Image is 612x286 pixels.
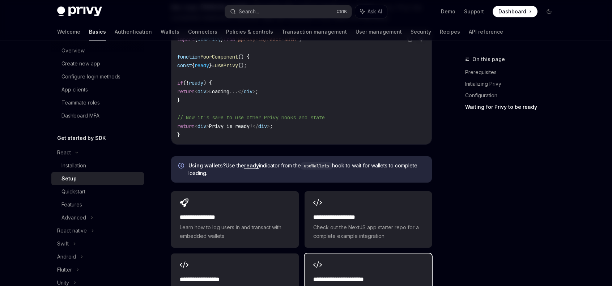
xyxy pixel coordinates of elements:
span: div [244,88,252,95]
div: Features [61,200,82,209]
a: API reference [469,23,503,40]
a: Setup [51,172,144,185]
div: Advanced [61,213,86,222]
div: Swift [57,239,69,248]
a: Dashboard [493,6,537,17]
a: Create new app [51,57,144,70]
span: if [177,80,183,86]
span: > [206,123,209,129]
div: React native [57,226,87,235]
span: return [177,88,195,95]
span: Dashboard [498,8,526,15]
a: Policies & controls [226,23,273,40]
span: // Now it's safe to use other Privy hooks and state [177,114,325,121]
span: </ [238,88,244,95]
a: Features [51,198,144,211]
div: App clients [61,85,88,94]
code: useWallets [301,162,332,170]
h5: Get started by SDK [57,134,106,142]
a: Support [464,8,484,15]
span: > [206,88,209,95]
div: Quickstart [61,187,85,196]
span: { [192,62,195,69]
a: App clients [51,83,144,96]
span: ; [270,123,273,129]
div: Setup [61,174,77,183]
span: On this page [472,55,505,64]
a: Transaction management [282,23,347,40]
span: } [209,62,212,69]
span: } [177,97,180,103]
a: **** **** **** ****Check out the NextJS app starter repo for a complete example integration [305,191,432,248]
button: Ask AI [355,5,387,18]
a: Authentication [115,23,152,40]
span: ready [189,80,203,86]
span: < [195,123,197,129]
a: Demo [441,8,455,15]
span: ) { [203,80,212,86]
span: (); [238,62,247,69]
span: Ctrl K [336,9,347,14]
a: Quickstart [51,185,144,198]
span: YourComponent [200,54,238,60]
span: > [267,123,270,129]
a: Configure login methods [51,70,144,83]
a: Configuration [465,90,561,101]
span: < [195,88,197,95]
svg: Info [178,163,186,170]
a: Waiting for Privy to be ready [465,101,561,113]
div: Configure login methods [61,72,120,81]
button: Search...CtrlK [225,5,352,18]
a: ready [244,162,259,169]
div: Flutter [57,265,72,274]
span: Privy is ready! [209,123,252,129]
a: Dashboard MFA [51,109,144,122]
a: Basics [89,23,106,40]
a: Security [411,23,431,40]
strong: Using wallets? [188,162,226,168]
span: = [212,62,215,69]
div: Android [57,252,76,261]
button: Toggle dark mode [543,6,555,17]
span: () { [238,54,250,60]
span: Learn how to log users in and transact with embedded wallets [180,223,290,240]
span: return [177,123,195,129]
span: ; [255,88,258,95]
img: dark logo [57,7,102,17]
a: Initializing Privy [465,78,561,90]
span: const [177,62,192,69]
div: Create new app [61,59,100,68]
div: React [57,148,71,157]
span: Loading... [209,88,238,95]
a: Teammate roles [51,96,144,109]
a: Wallets [161,23,179,40]
a: **** **** **** *Learn how to log users in and transact with embedded wallets [171,191,298,248]
a: Prerequisites [465,67,561,78]
span: Check out the NextJS app starter repo for a complete example integration [313,223,423,240]
span: usePrivy [215,62,238,69]
span: Ask AI [367,8,382,15]
span: function [177,54,200,60]
span: Use the indicator from the hook to wait for wallets to complete loading. [188,162,425,177]
span: </ [252,123,258,129]
span: > [252,88,255,95]
span: div [197,88,206,95]
a: User management [356,23,402,40]
span: } [177,132,180,138]
span: ( [183,80,186,86]
a: Recipes [440,23,460,40]
a: Welcome [57,23,80,40]
a: Installation [51,159,144,172]
div: Dashboard MFA [61,111,99,120]
div: Teammate roles [61,98,100,107]
span: ! [186,80,189,86]
span: div [197,123,206,129]
span: ready [195,62,209,69]
a: Connectors [188,23,217,40]
div: Search... [239,7,259,16]
span: div [258,123,267,129]
div: Installation [61,161,86,170]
